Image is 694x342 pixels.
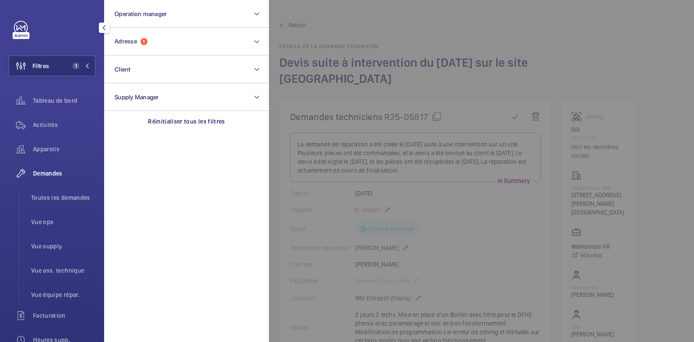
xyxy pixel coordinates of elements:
[31,266,95,275] span: Vue ass. technique
[31,290,95,299] span: Vue équipe répar.
[33,169,95,178] span: Demandes
[31,242,95,251] span: Vue supply
[31,218,95,226] span: Vue ops
[72,62,79,69] span: 1
[33,311,95,320] span: Facturation
[33,121,95,129] span: Activités
[9,55,95,76] button: Filtres1
[33,96,95,105] span: Tableau de bord
[31,193,95,202] span: Toutes les demandes
[33,145,95,153] span: Appareils
[33,62,49,70] span: Filtres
